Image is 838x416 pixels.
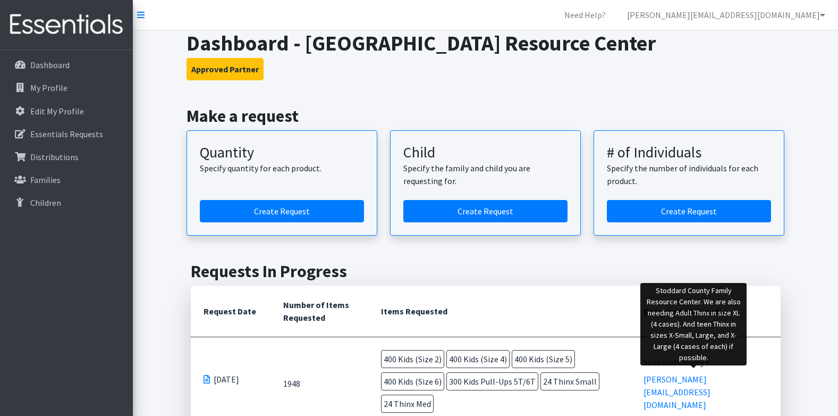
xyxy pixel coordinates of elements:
h3: Child [403,144,568,162]
div: Stoddard County Family Resource Center. We are also needing Adult Thinx in size XL (4 cases). And... [640,283,747,365]
a: Create a request by quantity [200,200,364,222]
a: Essentials Requests [4,123,129,145]
a: Create a request by number of individuals [607,200,771,222]
h3: # of Individuals [607,144,771,162]
a: Distributions [4,146,129,168]
span: 400 Kids (Size 5) [512,350,575,368]
span: 24 Thinx Small [540,372,599,390]
p: Edit My Profile [30,106,84,117]
a: Children [4,192,129,213]
a: Families [4,169,129,190]
p: Dashboard [30,60,70,70]
span: 24 Thinx Med [381,395,434,413]
a: Edit My Profile [4,101,129,122]
th: Request Date [191,286,270,337]
button: Approved Partner [187,58,264,80]
span: 400 Kids (Size 2) [381,350,444,368]
span: 300 Kids Pull-Ups 5T/6T [446,372,538,390]
h1: Dashboard - [GEOGRAPHIC_DATA] Resource Center [187,30,784,56]
span: 400 Kids (Size 6) [381,372,444,390]
span: 400 Kids (Size 4) [446,350,510,368]
p: Specify the number of individuals for each product. [607,162,771,187]
p: Specify quantity for each product. [200,162,364,174]
th: Items Requested [368,286,631,337]
p: Essentials Requests [30,129,103,139]
p: My Profile [30,82,67,93]
a: Create a request for a child or family [403,200,568,222]
a: [PERSON_NAME][EMAIL_ADDRESS][DOMAIN_NAME] [619,4,834,26]
a: Need Help? [556,4,614,26]
p: Children [30,197,61,208]
a: Dashboard [4,54,129,76]
th: Number of Items Requested [270,286,369,337]
span: [DATE] [214,373,239,386]
h3: Quantity [200,144,364,162]
th: Comment and Sender [631,286,781,337]
p: Families [30,174,61,185]
h2: Make a request [187,106,784,126]
h2: Requests In Progress [191,261,781,281]
a: [PERSON_NAME][EMAIL_ADDRESS][DOMAIN_NAME] [644,374,710,410]
p: Distributions [30,152,79,162]
p: Specify the family and child you are requesting for. [403,162,568,187]
a: My Profile [4,77,129,98]
img: HumanEssentials [4,7,129,43]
